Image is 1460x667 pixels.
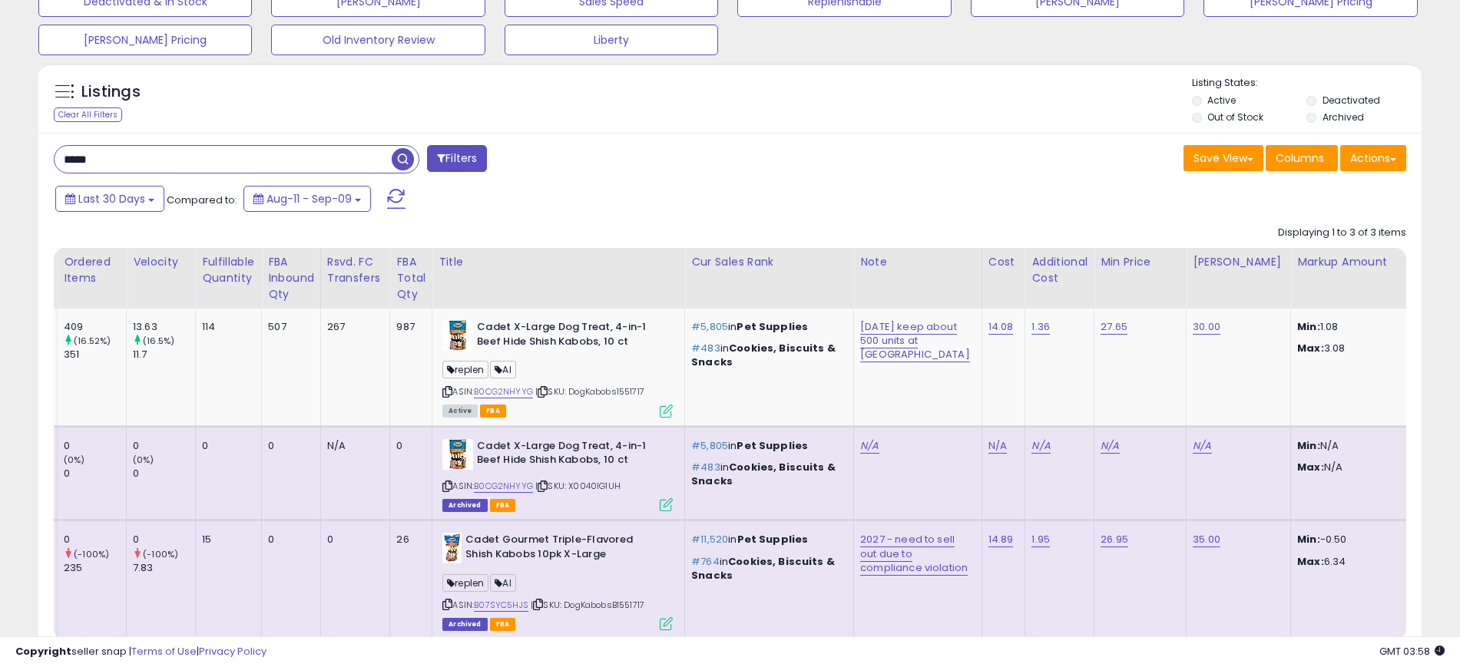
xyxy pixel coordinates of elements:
p: N/A [1297,439,1425,453]
span: Compared to: [167,193,237,207]
p: 3.08 [1297,342,1425,355]
div: Markup Amount [1297,254,1430,270]
strong: Copyright [15,644,71,659]
p: 1.08 [1297,320,1425,334]
label: Out of Stock [1207,111,1263,124]
a: 1.95 [1031,532,1050,547]
div: 0 [64,467,126,480]
div: 507 [268,320,309,334]
div: 0 [133,439,195,453]
a: Terms of Use [131,644,197,659]
p: -0.50 [1297,533,1425,546]
a: 30.00 [1193,319,1220,335]
span: Columns [1276,150,1324,166]
label: Active [1207,94,1236,107]
div: Displaying 1 to 3 of 3 items [1278,226,1406,240]
button: Last 30 Days [55,186,164,212]
a: 26.95 [1101,532,1128,547]
a: N/A [1101,438,1119,454]
a: 27.65 [1101,319,1127,335]
p: in [691,461,842,488]
div: 0 [64,439,126,453]
span: | SKU: DogKabobsB1551717 [531,599,644,611]
b: Cadet X-Large Dog Treat, 4-in-1 Beef Hide Shish Kabobs, 10 ct [477,320,664,352]
div: 987 [396,320,420,334]
div: [PERSON_NAME] [1193,254,1284,270]
small: (0%) [133,454,154,466]
label: Deactivated [1323,94,1380,107]
div: 26 [396,533,420,546]
label: Archived [1323,111,1364,124]
button: Aug-11 - Sep-09 [243,186,371,212]
p: in [691,555,842,583]
div: 0 [133,467,195,480]
div: 409 [64,320,126,334]
strong: Max: [1297,554,1324,569]
div: 0 [396,439,420,453]
a: 2027 - need to sell out due to compliance violation [860,532,968,575]
div: 0 [268,439,309,453]
div: 114 [202,320,250,334]
span: AI [490,574,516,592]
span: | SKU: DogKabobs1551717 [535,385,644,398]
strong: Max: [1297,460,1324,474]
span: Cookies, Biscuits & Snacks [691,460,836,488]
a: B07SYC5HJS [474,599,528,612]
div: 0 [133,533,195,546]
div: Min Price [1101,254,1180,270]
small: (16.52%) [74,335,111,347]
a: 14.08 [988,319,1014,335]
a: N/A [860,438,879,454]
div: 13.63 [133,320,195,334]
span: | SKU: X0040IG1UH [535,480,621,492]
small: (-100%) [143,548,178,560]
small: (0%) [64,454,85,466]
a: B0CG2NHYYG [474,385,533,398]
span: Listings that have been deleted from Seller Central [442,618,487,631]
a: Privacy Policy [199,644,267,659]
div: FBA Total Qty [396,254,425,302]
span: #5,805 [691,319,728,334]
small: (-100%) [74,548,109,560]
p: N/A [1297,461,1425,474]
a: [DATE] keep about 500 units at [GEOGRAPHIC_DATA] [860,319,970,362]
div: 0 [202,439,250,453]
span: 2025-10-10 03:58 GMT [1379,644,1445,659]
a: N/A [1031,438,1050,454]
a: 35.00 [1193,532,1220,547]
span: #764 [691,554,720,569]
span: Aug-11 - Sep-09 [267,191,352,206]
span: #11,520 [691,532,728,546]
b: Cadet Gourmet Triple-Flavored Shish Kabobs 10pk X-Large [465,533,652,565]
span: Pet Supplies [737,319,808,334]
span: replen [442,574,488,592]
a: N/A [1193,438,1211,454]
button: Filters [427,145,487,172]
div: Clear All Filters [54,107,122,122]
strong: Min: [1297,532,1320,546]
p: 6.34 [1297,555,1425,569]
small: (16.5%) [143,335,174,347]
span: Cookies, Biscuits & Snacks [691,341,836,369]
div: Title [439,254,678,270]
button: [PERSON_NAME] Pricing [38,25,252,55]
span: #483 [691,341,720,355]
div: 267 [327,320,379,334]
div: 11.7 [133,348,195,362]
span: Last 30 Days [78,191,145,206]
span: Pet Supplies [737,532,809,546]
span: FBA [480,404,506,418]
strong: Min: [1297,319,1320,334]
div: ASIN: [442,439,673,510]
span: replen [442,361,488,378]
div: 15 [202,533,250,546]
span: #483 [691,460,720,474]
span: FBA [490,618,516,631]
div: Note [860,254,975,270]
button: Columns [1266,145,1338,171]
a: N/A [988,438,1007,454]
p: in [691,533,842,546]
span: AI [490,361,516,378]
div: 0 [327,533,379,546]
div: 351 [64,348,126,362]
